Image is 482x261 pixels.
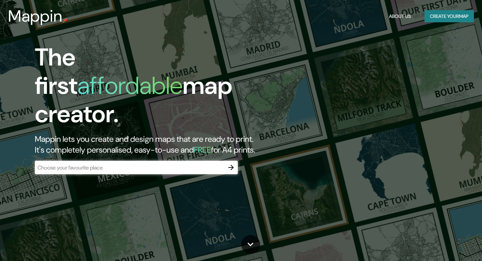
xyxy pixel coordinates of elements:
[35,134,276,155] h2: Mappin lets you create and design maps that are ready to print. It's completely personalised, eas...
[63,18,68,23] img: mappin-pin
[386,10,414,23] button: About Us
[77,70,183,101] h1: affordable
[35,164,224,172] input: Choose your favourite place
[8,7,63,26] h3: Mappin
[422,235,475,254] iframe: Help widget launcher
[194,145,211,155] h5: FREE
[35,43,276,134] h1: The first map creator.
[424,10,474,23] button: Create yourmap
